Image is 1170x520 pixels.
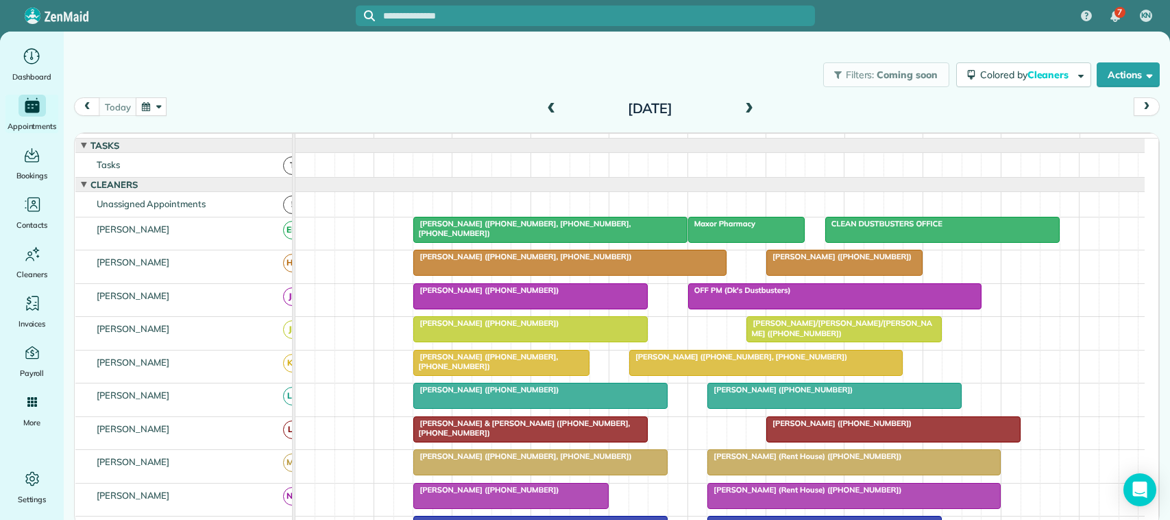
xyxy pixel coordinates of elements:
[374,137,400,147] span: 8am
[94,224,173,235] span: [PERSON_NAME]
[1134,97,1160,116] button: next
[5,243,58,281] a: Cleaners
[687,285,792,295] span: OFF PM (Dk's Dustbusters)
[356,10,375,21] button: Focus search
[20,366,45,380] span: Payroll
[283,387,302,405] span: LS
[413,485,559,495] span: [PERSON_NAME] ([PHONE_NUMBER])
[766,137,790,147] span: 1pm
[8,119,57,133] span: Appointments
[1097,62,1160,87] button: Actions
[5,468,58,506] a: Settings
[707,385,853,394] span: [PERSON_NAME] ([PHONE_NUMBER])
[1080,137,1104,147] span: 5pm
[846,69,875,81] span: Filters:
[283,196,302,214] span: !
[16,218,47,232] span: Contacts
[1101,1,1130,32] div: 7 unread notifications
[688,137,718,147] span: 12pm
[283,487,302,506] span: NN
[609,137,640,147] span: 11am
[413,285,559,295] span: [PERSON_NAME] ([PHONE_NUMBER])
[5,45,58,84] a: Dashboard
[5,193,58,232] a: Contacts
[94,290,173,301] span: [PERSON_NAME]
[564,101,735,116] h2: [DATE]
[413,219,631,238] span: [PERSON_NAME] ([PHONE_NUMBER], [PHONE_NUMBER], [PHONE_NUMBER])
[94,423,173,434] span: [PERSON_NAME]
[1027,69,1071,81] span: Cleaners
[5,292,58,331] a: Invoices
[746,318,932,338] span: [PERSON_NAME]/[PERSON_NAME]/[PERSON_NAME] ([PHONE_NUMBER])
[452,137,478,147] span: 9am
[845,137,869,147] span: 2pm
[413,352,558,371] span: [PERSON_NAME] ([PHONE_NUMBER], [PHONE_NUMBER])
[283,221,302,239] span: EM
[1001,137,1025,147] span: 4pm
[413,318,559,328] span: [PERSON_NAME] ([PHONE_NUMBER])
[283,354,302,373] span: KB
[5,144,58,182] a: Bookings
[23,416,40,429] span: More
[825,219,943,228] span: CLEAN DUSTBUSTERS OFFICE
[18,493,47,506] span: Settings
[766,252,912,261] span: [PERSON_NAME] ([PHONE_NUMBER])
[956,62,1091,87] button: Colored byCleaners
[629,352,848,362] span: [PERSON_NAME] ([PHONE_NUMBER], [PHONE_NUMBER])
[94,490,173,501] span: [PERSON_NAME]
[413,385,559,394] span: [PERSON_NAME] ([PHONE_NUMBER])
[16,268,47,281] span: Cleaners
[94,198,208,209] span: Unassigned Appointments
[283,453,302,472] span: MB
[94,257,173,268] span: [PERSON_NAME]
[980,69,1073,81] span: Colored by
[413,451,632,461] span: [PERSON_NAME] ([PHONE_NUMBER], [PHONE_NUMBER])
[877,69,938,81] span: Coming soon
[5,342,58,380] a: Payroll
[283,320,302,339] span: JR
[413,252,632,261] span: [PERSON_NAME] ([PHONE_NUMBER], [PHONE_NUMBER])
[413,418,630,438] span: [PERSON_NAME] & [PERSON_NAME] ([PHONE_NUMBER], [PHONE_NUMBER])
[283,156,302,175] span: T
[88,140,122,151] span: Tasks
[766,418,912,428] span: [PERSON_NAME] ([PHONE_NUMBER])
[1141,10,1151,21] span: KN
[19,317,46,331] span: Invoices
[687,219,756,228] span: Maxor Pharmacy
[16,169,48,182] span: Bookings
[707,451,902,461] span: [PERSON_NAME] (Rent House) ([PHONE_NUMBER])
[94,390,173,401] span: [PERSON_NAME]
[531,137,562,147] span: 10am
[283,421,302,439] span: LF
[364,10,375,21] svg: Focus search
[12,70,51,84] span: Dashboard
[74,97,100,116] button: prev
[94,323,173,334] span: [PERSON_NAME]
[283,287,302,306] span: JB
[1123,473,1156,506] div: Open Intercom Messenger
[283,254,302,272] span: HC
[5,95,58,133] a: Appointments
[99,97,136,116] button: today
[295,137,321,147] span: 7am
[94,357,173,368] span: [PERSON_NAME]
[88,179,141,190] span: Cleaners
[94,159,123,170] span: Tasks
[923,137,947,147] span: 3pm
[707,485,902,495] span: [PERSON_NAME] (Rent House) ([PHONE_NUMBER])
[94,456,173,467] span: [PERSON_NAME]
[1117,7,1122,18] span: 7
